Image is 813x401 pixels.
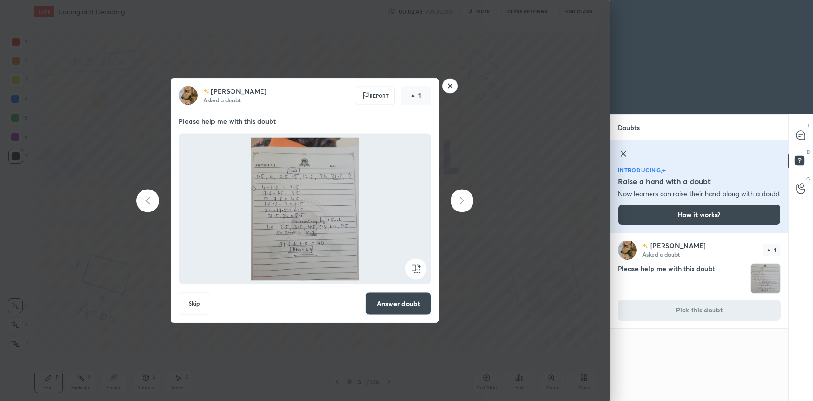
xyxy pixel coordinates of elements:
div: Report [356,86,395,105]
p: 1 [418,91,421,100]
p: G [806,175,810,182]
img: no-rating-badge.077c3623.svg [203,89,209,94]
p: [PERSON_NAME] [211,88,267,95]
img: 1759297012Q4SQZX.JPEG [751,264,780,293]
button: How it works? [618,204,781,225]
p: Asked a doubt [203,96,241,104]
p: Asked a doubt [642,251,680,258]
button: Answer doubt [365,292,431,315]
p: introducing [618,167,661,173]
p: [PERSON_NAME] [650,242,706,250]
p: Doubts [610,115,647,140]
img: c034f32a68c044f3804cd1640d8574ef.jpg [618,241,637,260]
img: no-rating-badge.077c3623.svg [642,243,648,249]
p: Now learners can raise their hand along with a doubt [618,189,780,199]
img: large-star.026637fe.svg [662,169,666,173]
p: D [807,149,810,156]
img: small-star.76a44327.svg [661,171,663,174]
p: 1 [774,247,777,253]
h5: Raise a hand with a doubt [618,176,711,187]
button: Skip [179,292,209,315]
h4: Please help me with this doubt [618,263,746,294]
img: c034f32a68c044f3804cd1640d8574ef.jpg [179,86,198,105]
p: T [807,122,810,129]
div: grid [610,233,788,391]
img: 1759297012Q4SQZX.JPEG [190,138,420,281]
p: Please help me with this doubt [179,117,431,126]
